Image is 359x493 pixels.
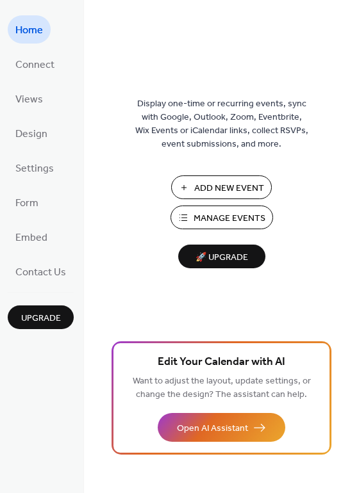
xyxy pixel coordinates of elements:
span: Manage Events [194,212,265,225]
span: Settings [15,159,54,179]
span: Edit Your Calendar with AI [158,353,285,371]
a: Contact Us [8,257,74,286]
a: Embed [8,223,55,251]
a: Settings [8,154,62,182]
span: Home [15,20,43,41]
span: Embed [15,228,47,248]
span: Connect [15,55,54,76]
button: 🚀 Upgrade [178,245,265,268]
a: Home [8,15,51,44]
span: Form [15,193,38,214]
span: Design [15,124,47,145]
button: Manage Events [171,206,273,229]
span: Views [15,90,43,110]
button: Open AI Assistant [158,413,285,442]
span: Display one-time or recurring events, sync with Google, Outlook, Zoom, Eventbrite, Wix Events or ... [135,97,308,151]
a: Design [8,119,55,147]
span: Open AI Assistant [177,422,248,435]
span: Upgrade [21,312,61,325]
a: Form [8,188,46,216]
a: Connect [8,50,62,78]
span: Contact Us [15,263,66,283]
button: Add New Event [171,175,272,199]
button: Upgrade [8,305,74,329]
a: Views [8,85,51,113]
span: 🚀 Upgrade [186,249,258,266]
span: Add New Event [194,182,264,195]
span: Want to adjust the layout, update settings, or change the design? The assistant can help. [133,373,311,403]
